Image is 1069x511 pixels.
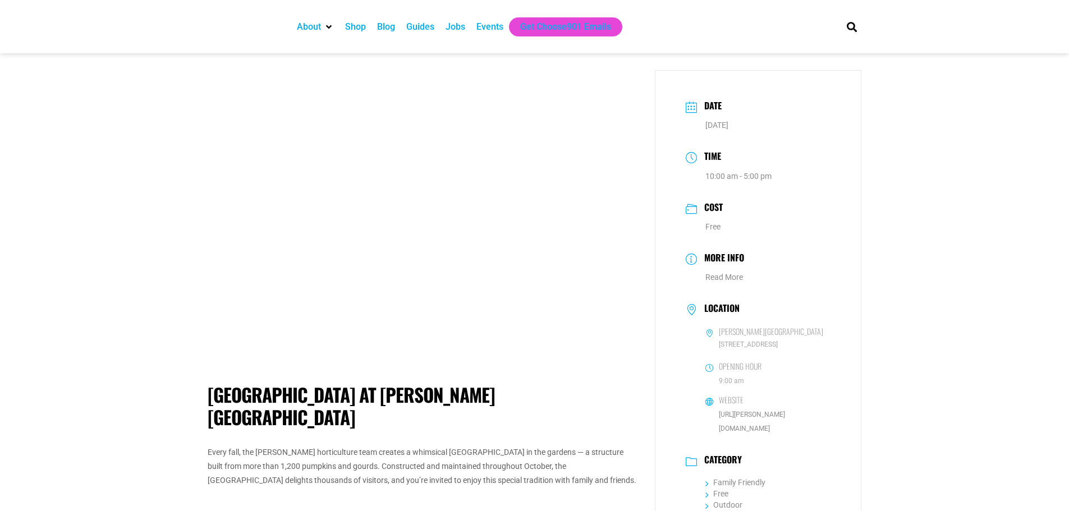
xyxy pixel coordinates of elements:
[446,20,465,34] a: Jobs
[686,220,831,234] dd: Free
[705,339,831,350] span: [STREET_ADDRESS]
[705,489,728,498] a: Free
[719,395,744,405] h6: Website
[699,99,722,115] h3: Date
[291,17,828,36] nav: Main nav
[291,17,339,36] div: About
[705,273,743,282] a: Read More
[406,20,434,34] a: Guides
[208,384,638,428] h1: [GEOGRAPHIC_DATA] at [PERSON_NAME][GEOGRAPHIC_DATA]
[719,361,761,371] h6: Opening Hour
[208,445,638,488] p: Every fall, the [PERSON_NAME] horticulture team creates a whimsical [GEOGRAPHIC_DATA] in the gard...
[377,20,395,34] a: Blog
[520,20,611,34] a: Get Choose901 Emails
[719,326,823,337] h6: [PERSON_NAME][GEOGRAPHIC_DATA]
[699,251,744,267] h3: More Info
[705,478,765,487] a: Family Friendly
[699,149,721,165] h3: Time
[297,20,321,34] a: About
[705,121,728,130] span: [DATE]
[705,172,772,181] abbr: 10:00 am - 5:00 pm
[705,374,761,388] span: 9:00 am
[705,500,742,509] a: Outdoor
[719,411,785,432] a: [URL][PERSON_NAME][DOMAIN_NAME]
[699,454,742,468] h3: Category
[842,17,861,36] div: Search
[699,200,723,217] h3: Cost
[345,20,366,34] a: Shop
[699,303,740,316] h3: Location
[476,20,503,34] a: Events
